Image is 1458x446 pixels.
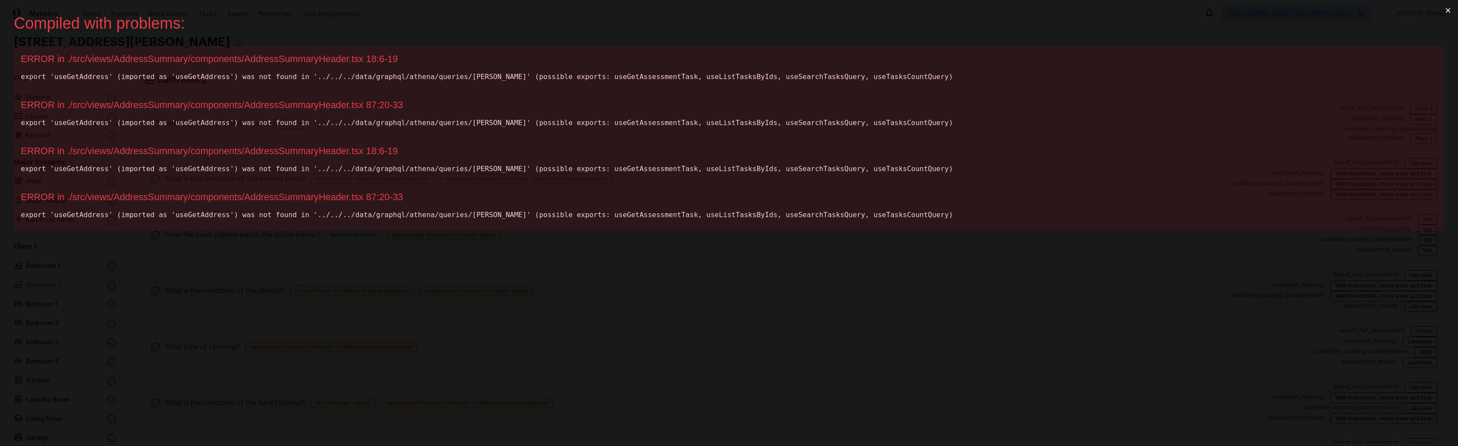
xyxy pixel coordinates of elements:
[21,145,1437,157] div: ERROR in ./src/views/AddressSummary/components/AddressSummaryHeader.tsx 18:6-19
[21,192,1437,203] div: ERROR in ./src/views/AddressSummary/components/AddressSummaryHeader.tsx 87:20-33
[21,99,1437,111] div: ERROR in ./src/views/AddressSummary/components/AddressSummaryHeader.tsx 87:20-33
[21,118,1437,128] div: export 'useGetAddress' (imported as 'useGetAddress') was not found in '../../../data/graphql/athe...
[14,14,1430,33] div: Compiled with problems:
[21,72,1437,82] div: export 'useGetAddress' (imported as 'useGetAddress') was not found in '../../../data/graphql/athe...
[21,164,1437,174] div: export 'useGetAddress' (imported as 'useGetAddress') was not found in '../../../data/graphql/athe...
[21,210,1437,220] div: export 'useGetAddress' (imported as 'useGetAddress') was not found in '../../../data/graphql/athe...
[21,53,1437,65] div: ERROR in ./src/views/AddressSummary/components/AddressSummaryHeader.tsx 18:6-19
